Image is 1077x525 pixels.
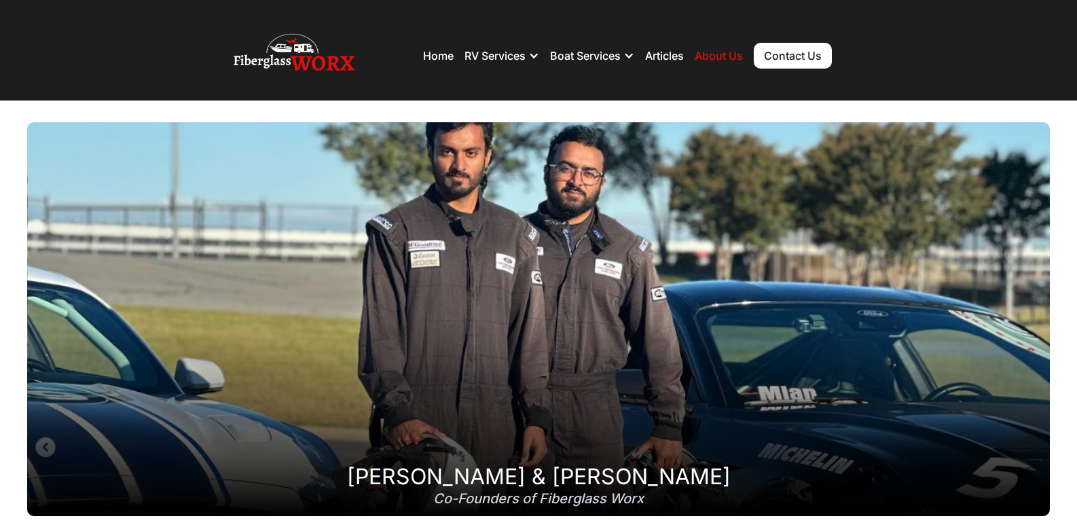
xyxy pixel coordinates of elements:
a: Articles [645,49,684,62]
a: Home [423,49,454,62]
div: Boat Services [550,49,621,62]
div: Boat Services [550,35,634,76]
div: RV Services [464,49,526,62]
div: RV Services [464,35,539,76]
div: Co-Founders of Fiberglass Worx [433,492,644,505]
a: Contact Us [754,43,832,69]
a: About Us [695,49,743,62]
div: [PERSON_NAME] & [PERSON_NAME] [347,470,731,484]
